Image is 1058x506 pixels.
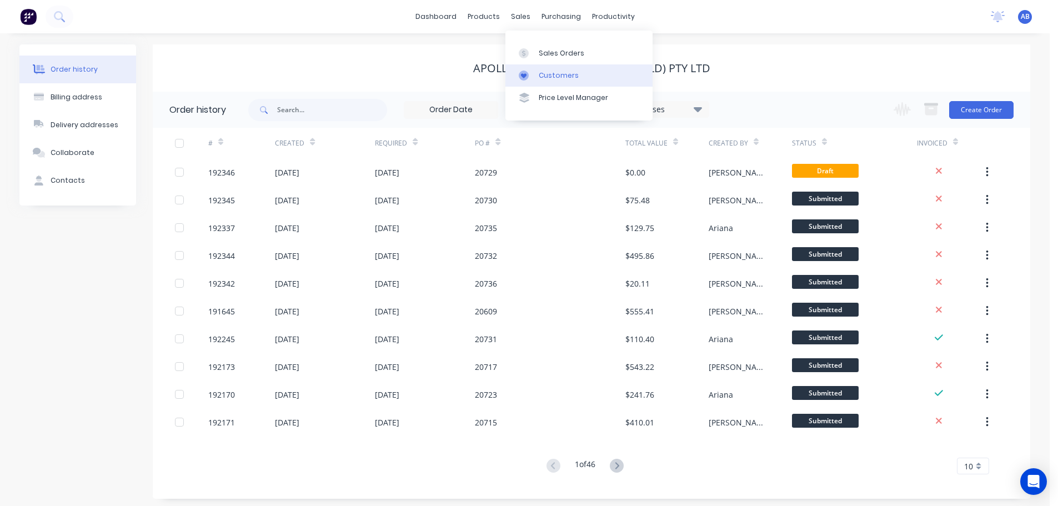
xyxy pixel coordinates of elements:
div: Ariana [709,389,733,400]
div: [DATE] [275,250,299,262]
span: Submitted [792,247,859,261]
div: 192170 [208,389,235,400]
div: # [208,128,275,158]
div: [DATE] [375,250,399,262]
div: $0.00 [625,167,645,178]
div: 20729 [475,167,497,178]
div: 192342 [208,278,235,289]
div: $110.40 [625,333,654,345]
div: Created By [709,138,748,148]
div: [DATE] [275,305,299,317]
div: [DATE] [375,194,399,206]
div: 20736 [475,278,497,289]
div: 192345 [208,194,235,206]
div: $129.75 [625,222,654,234]
div: productivity [586,8,640,25]
div: Order history [169,103,226,117]
div: 20715 [475,417,497,428]
div: products [462,8,505,25]
div: [DATE] [275,389,299,400]
div: 1 of 46 [575,458,595,474]
div: Created [275,138,304,148]
div: Status [792,138,816,148]
span: Submitted [792,330,859,344]
div: 192245 [208,333,235,345]
div: 192173 [208,361,235,373]
div: Total Value [625,128,709,158]
div: [PERSON_NAME] [709,167,770,178]
div: 20717 [475,361,497,373]
div: 20730 [475,194,497,206]
span: AB [1021,12,1030,22]
div: 20731 [475,333,497,345]
div: Ariana [709,333,733,345]
div: Open Intercom Messenger [1020,468,1047,495]
div: Created [275,128,375,158]
a: Price Level Manager [505,87,653,109]
div: 192346 [208,167,235,178]
div: [PERSON_NAME] [709,194,770,206]
span: Submitted [792,386,859,400]
div: [DATE] [375,305,399,317]
div: 20723 [475,389,497,400]
div: [DATE] [375,278,399,289]
div: [DATE] [375,389,399,400]
div: Order history [51,64,98,74]
div: $543.22 [625,361,654,373]
div: [DATE] [275,361,299,373]
div: Ariana [709,222,733,234]
button: Contacts [19,167,136,194]
div: 20732 [475,250,497,262]
div: Collaborate [51,148,94,158]
div: [DATE] [375,167,399,178]
div: 11 Statuses [615,103,709,116]
div: Apollo Home Improvement (QLD) Pty Ltd [473,62,710,75]
img: Factory [20,8,37,25]
div: Required [375,128,475,158]
div: 192337 [208,222,235,234]
div: Invoiced [917,138,947,148]
div: [PERSON_NAME] [709,278,770,289]
div: Customers [539,71,579,81]
span: Submitted [792,414,859,428]
div: $75.48 [625,194,650,206]
div: # [208,138,213,148]
input: Order Date [404,102,498,118]
button: Order history [19,56,136,83]
div: $555.41 [625,305,654,317]
div: Billing address [51,92,102,102]
div: 20609 [475,305,497,317]
div: [DATE] [275,417,299,428]
div: [PERSON_NAME] [709,417,770,428]
div: Invoiced [917,128,984,158]
div: [DATE] [375,333,399,345]
span: Submitted [792,275,859,289]
div: Created By [709,128,792,158]
div: 192344 [208,250,235,262]
div: [PERSON_NAME] [709,361,770,373]
a: Customers [505,64,653,87]
div: Required [375,138,407,148]
div: [DATE] [275,278,299,289]
div: [DATE] [375,222,399,234]
div: [DATE] [275,167,299,178]
div: Sales Orders [539,48,584,58]
div: $20.11 [625,278,650,289]
div: [DATE] [375,417,399,428]
div: purchasing [536,8,586,25]
span: Submitted [792,303,859,317]
div: $495.86 [625,250,654,262]
span: Submitted [792,192,859,206]
span: Draft [792,164,859,178]
div: 20735 [475,222,497,234]
div: sales [505,8,536,25]
div: Total Value [625,138,668,148]
div: 192171 [208,417,235,428]
a: dashboard [410,8,462,25]
button: Create Order [949,101,1014,119]
span: Submitted [792,219,859,233]
input: Search... [277,99,387,121]
div: Status [792,128,917,158]
div: [PERSON_NAME] [709,305,770,317]
button: Delivery addresses [19,111,136,139]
